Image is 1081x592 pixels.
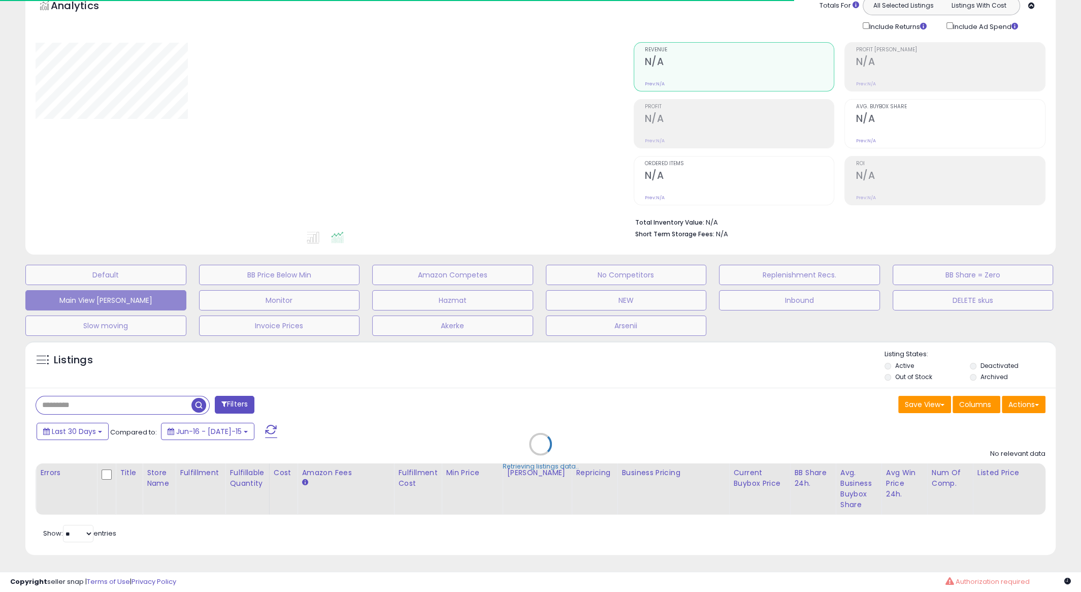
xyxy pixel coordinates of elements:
button: Inbound [719,290,880,310]
a: Terms of Use [87,577,130,586]
li: N/A [635,215,1038,228]
button: Main View [PERSON_NAME] [25,290,186,310]
span: Avg. Buybox Share [856,104,1045,110]
span: Profit [645,104,834,110]
b: Short Term Storage Fees: [635,230,714,238]
div: Totals For [820,1,859,11]
button: Invoice Prices [199,316,360,336]
div: Retrieving listings data.. [503,462,579,471]
small: Prev: N/A [645,138,665,144]
span: Revenue [645,47,834,53]
div: Include Ad Spend [939,20,1034,32]
small: Prev: N/A [645,81,665,87]
button: Amazon Competes [372,265,533,285]
button: BB Share = Zero [893,265,1054,285]
button: No Competitors [546,265,707,285]
button: DELETE skus [893,290,1054,310]
button: Akerke [372,316,533,336]
span: Ordered Items [645,161,834,167]
span: N/A [716,229,728,239]
span: Authorization required [956,577,1030,586]
span: Profit [PERSON_NAME] [856,47,1045,53]
small: Prev: N/A [645,195,665,201]
button: BB Price Below Min [199,265,360,285]
h2: N/A [856,170,1045,183]
button: Monitor [199,290,360,310]
b: Total Inventory Value: [635,218,704,227]
small: Prev: N/A [856,138,875,144]
button: Arsenii [546,316,707,336]
h2: N/A [856,56,1045,70]
button: Default [25,265,186,285]
div: Include Returns [855,20,939,32]
div: seller snap | | [10,577,176,587]
small: Prev: N/A [856,81,875,87]
button: NEW [546,290,707,310]
h2: N/A [856,113,1045,127]
strong: Copyright [10,577,47,586]
button: Hazmat [372,290,533,310]
a: Privacy Policy [132,577,176,586]
button: Replenishment Recs. [719,265,880,285]
span: ROI [856,161,1045,167]
button: Slow moving [25,316,186,336]
small: Prev: N/A [856,195,875,201]
h2: N/A [645,113,834,127]
h2: N/A [645,170,834,183]
h2: N/A [645,56,834,70]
